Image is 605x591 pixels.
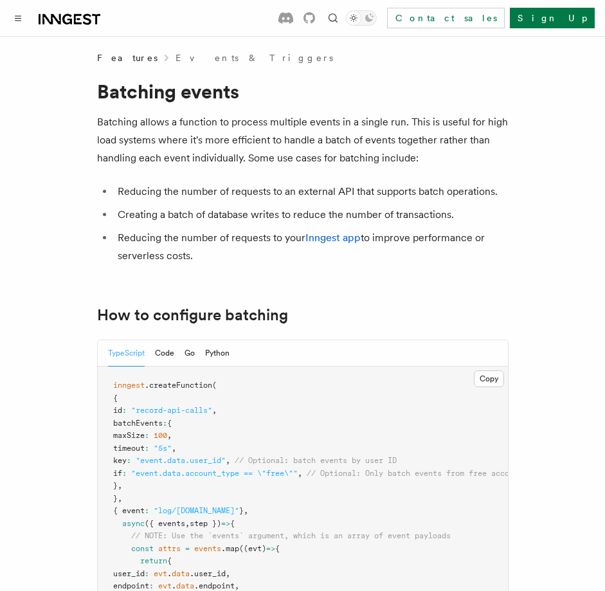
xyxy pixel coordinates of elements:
a: Sign Up [510,8,595,28]
span: : [145,506,149,515]
li: Creating a batch of database writes to reduce the number of transactions. [114,206,509,224]
p: Batching allows a function to process multiple events in a single run. This is useful for high lo... [97,113,509,167]
span: .createFunction [145,381,212,390]
span: , [118,481,122,490]
span: = [185,544,190,553]
span: => [266,544,275,553]
span: .map [221,544,239,553]
a: Inngest app [305,232,361,244]
span: inngest [113,381,145,390]
span: : [122,406,127,415]
span: // Optional: batch events by user ID [235,456,397,465]
span: id [113,406,122,415]
span: "5s" [154,444,172,453]
span: , [167,431,172,440]
span: , [118,494,122,503]
span: } [113,481,118,490]
span: : [145,431,149,440]
span: batchEvents [113,419,163,428]
span: : [145,444,149,453]
span: ({ events [145,519,185,528]
span: attrs [158,544,181,553]
span: data [172,569,190,578]
span: , [172,444,176,453]
span: { [113,394,118,403]
span: { [230,519,235,528]
span: evt [154,569,167,578]
span: timeout [113,444,145,453]
span: . [172,581,176,590]
a: Contact sales [387,8,505,28]
li: Reducing the number of requests to an external API that supports batch operations. [114,183,509,201]
span: => [221,519,230,528]
button: Python [205,340,230,367]
span: , [212,406,217,415]
span: if [113,469,122,478]
span: maxSize [113,431,145,440]
a: How to configure batching [97,306,288,324]
span: // Optional: Only batch events from free accounts [307,469,527,478]
button: Toggle dark mode [346,10,377,26]
span: evt [158,581,172,590]
span: { event [113,506,145,515]
span: { [275,544,280,553]
span: "record-api-calls" [131,406,212,415]
button: Go [185,340,195,367]
span: data [176,581,194,590]
span: : [122,469,127,478]
span: .user_id [190,569,226,578]
span: Features [97,51,158,64]
span: ( [212,381,217,390]
span: // NOTE: Use the `events` argument, which is an array of event payloads [131,531,451,540]
span: } [239,506,244,515]
span: : [145,569,149,578]
span: : [163,419,167,428]
span: . [167,569,172,578]
span: async [122,519,145,528]
span: , [235,581,239,590]
span: } [113,494,118,503]
span: 100 [154,431,167,440]
span: , [226,456,230,465]
span: , [244,506,248,515]
span: user_id [113,569,145,578]
span: { [167,556,172,565]
span: ((evt) [239,544,266,553]
button: TypeScript [108,340,145,367]
button: Copy [474,370,504,387]
span: key [113,456,127,465]
span: .endpoint [194,581,235,590]
span: "log/[DOMAIN_NAME]" [154,506,239,515]
span: endpoint [113,581,149,590]
li: Reducing the number of requests to your to improve performance or serverless costs. [114,229,509,265]
span: , [226,569,230,578]
span: : [149,581,154,590]
a: Events & Triggers [176,51,333,64]
span: "event.data.account_type == \"free\"" [131,469,298,478]
button: Code [155,340,174,367]
span: "event.data.user_id" [136,456,226,465]
span: return [140,556,167,565]
span: , [185,519,190,528]
button: Toggle navigation [10,10,26,26]
span: , [298,469,302,478]
span: const [131,544,154,553]
span: { [167,419,172,428]
span: events [194,544,221,553]
span: step }) [190,519,221,528]
span: : [127,456,131,465]
h1: Batching events [97,80,509,103]
button: Find something... [325,10,341,26]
